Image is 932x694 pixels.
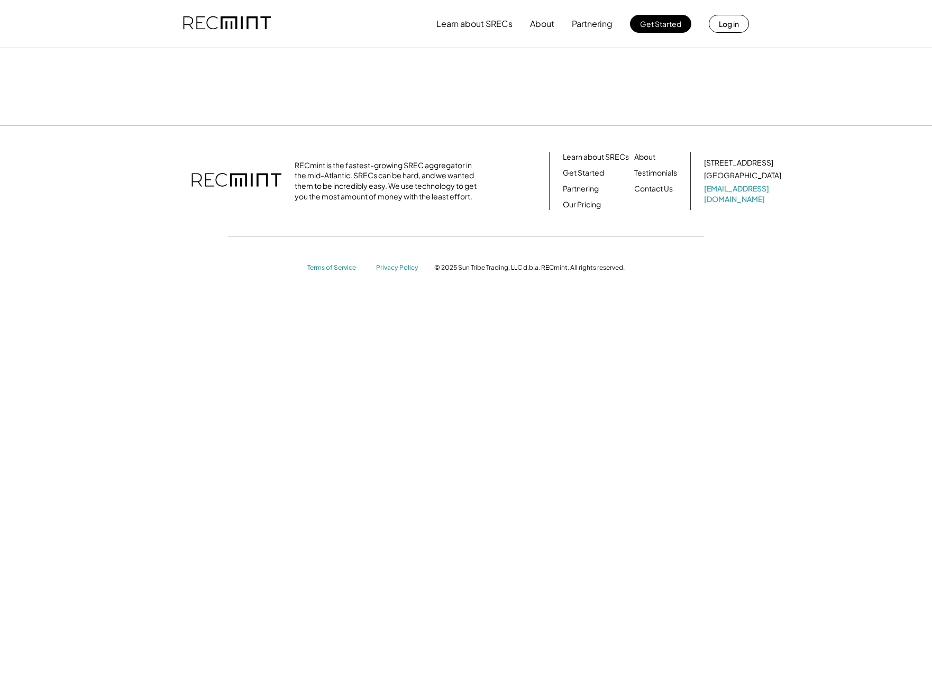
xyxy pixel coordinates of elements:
[563,199,601,210] a: Our Pricing
[704,170,781,181] div: [GEOGRAPHIC_DATA]
[376,263,424,272] a: Privacy Policy
[572,13,613,34] button: Partnering
[436,13,513,34] button: Learn about SRECs
[563,184,599,194] a: Partnering
[709,15,749,33] button: Log in
[295,160,482,202] div: RECmint is the fastest-growing SREC aggregator in the mid-Atlantic. SRECs can be hard, and we wan...
[191,162,281,199] img: recmint-logotype%403x.png
[704,158,773,168] div: [STREET_ADDRESS]
[634,184,673,194] a: Contact Us
[434,263,625,272] div: © 2025 Sun Tribe Trading, LLC d.b.a. RECmint. All rights reserved.
[563,168,604,178] a: Get Started
[307,263,366,272] a: Terms of Service
[183,6,271,42] img: recmint-logotype%403x.png
[704,184,783,204] a: [EMAIL_ADDRESS][DOMAIN_NAME]
[634,152,655,162] a: About
[634,168,677,178] a: Testimonials
[530,13,554,34] button: About
[630,15,691,33] button: Get Started
[563,152,629,162] a: Learn about SRECs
